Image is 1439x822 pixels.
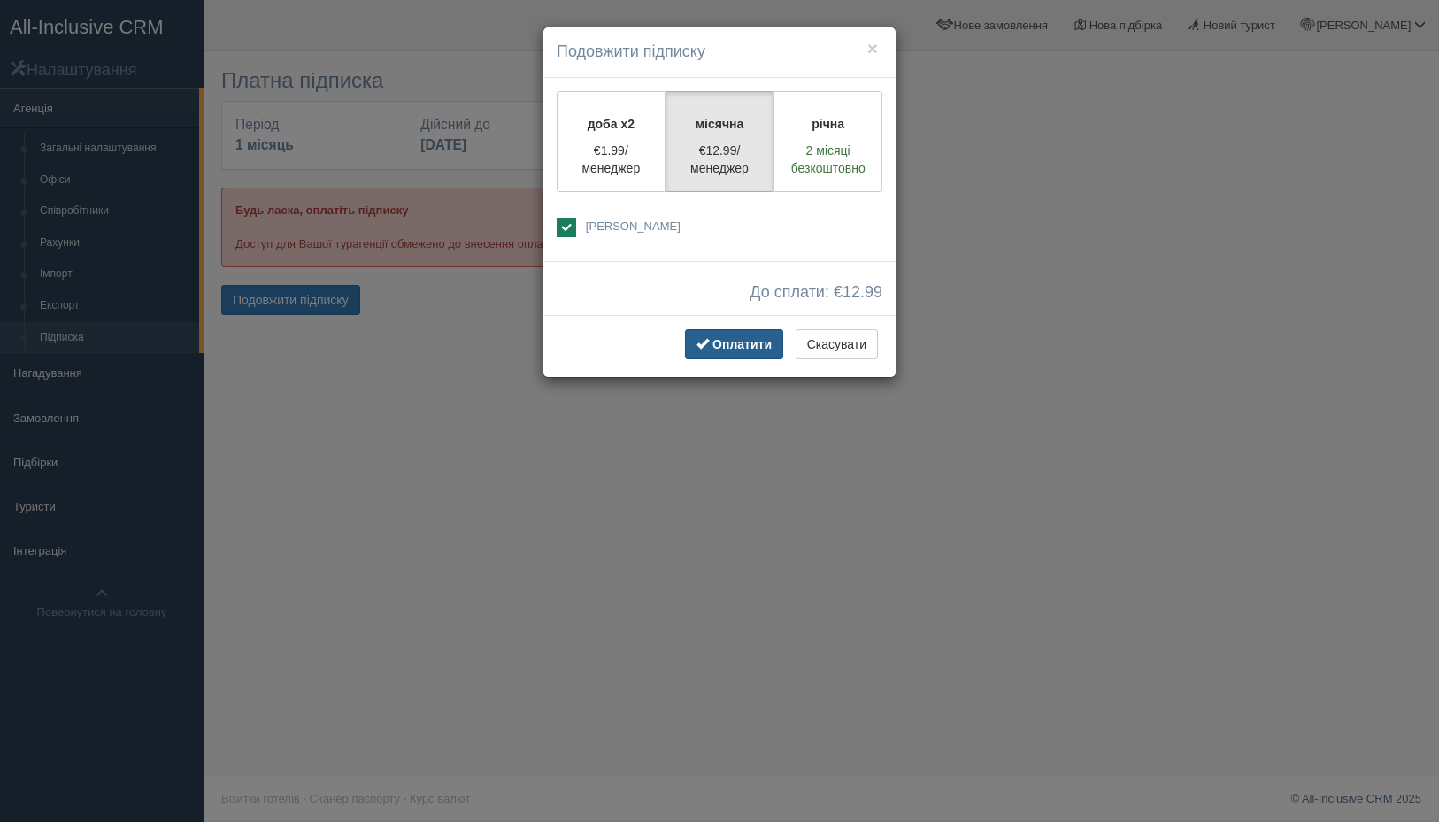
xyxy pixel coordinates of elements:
p: 2 місяці безкоштовно [785,142,871,177]
span: 12.99 [843,283,882,301]
p: €12.99/менеджер [677,142,763,177]
button: × [867,39,878,58]
span: [PERSON_NAME] [586,219,681,233]
p: річна [785,115,871,133]
p: місячна [677,115,763,133]
span: До сплати: € [750,284,882,302]
span: Оплатити [712,337,772,351]
p: €1.99/менеджер [568,142,654,177]
button: Скасувати [796,329,878,359]
button: Оплатити [685,329,783,359]
h4: Подовжити підписку [557,41,882,64]
p: доба x2 [568,115,654,133]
